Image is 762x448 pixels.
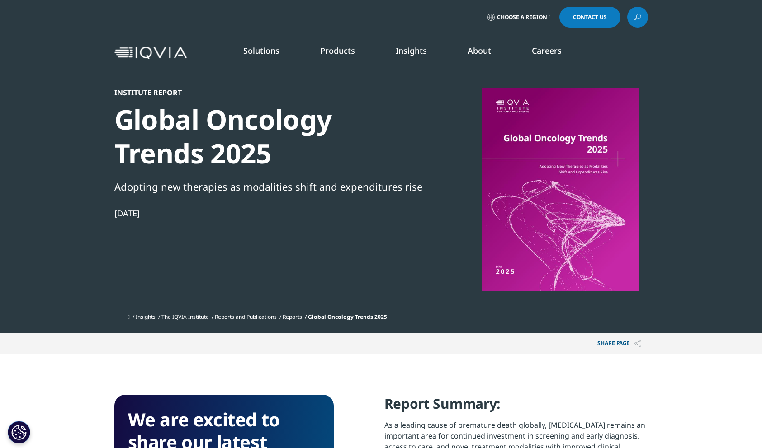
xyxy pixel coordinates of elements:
a: Reports [283,313,302,321]
a: Insights [396,45,427,56]
a: Products [320,45,355,56]
button: Share PAGEShare PAGE [591,333,648,354]
h4: Report Summary: [384,395,648,420]
span: Contact Us [573,14,607,20]
span: Choose a Region [497,14,547,21]
img: Share PAGE [634,340,641,347]
div: [DATE] [114,208,425,219]
a: The IQVIA Institute [161,313,209,321]
button: Cookie Settings [8,421,30,443]
a: Careers [532,45,562,56]
p: Share PAGE [591,333,648,354]
a: Insights [136,313,156,321]
a: Solutions [243,45,279,56]
div: Adopting new therapies as modalities shift and expenditures rise [114,179,425,194]
nav: Primary [190,32,648,74]
div: Global Oncology Trends 2025 [114,103,425,170]
div: Institute Report [114,88,425,97]
img: IQVIA Healthcare Information Technology and Pharma Clinical Research Company [114,47,187,60]
a: About [468,45,491,56]
a: Contact Us [559,7,620,28]
span: Global Oncology Trends 2025 [308,313,387,321]
a: Reports and Publications [215,313,277,321]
